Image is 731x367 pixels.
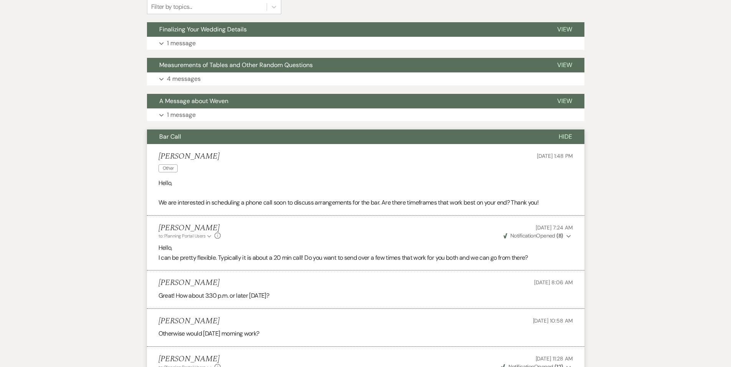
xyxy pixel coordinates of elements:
[556,232,563,239] strong: ( 8 )
[536,355,573,362] span: [DATE] 11:28 AM
[158,354,221,364] h5: [PERSON_NAME]
[158,152,219,161] h5: [PERSON_NAME]
[147,72,584,85] button: 4 messages
[158,278,219,288] h5: [PERSON_NAME]
[158,164,178,172] span: Other
[536,224,573,231] span: [DATE] 7:24 AM
[147,37,584,50] button: 1 message
[545,94,584,108] button: View
[147,58,545,72] button: Measurements of Tables and Other Random Questions
[545,22,584,37] button: View
[147,108,584,121] button: 1 message
[537,152,573,159] span: [DATE] 1:48 PM
[158,243,573,253] p: Hello,
[158,198,573,208] p: We are interested in scheduling a phone call soon to discuss arrangements for the bar. Are there ...
[159,25,247,33] span: Finalizing Your Wedding Details
[503,232,563,239] span: Opened
[147,22,545,37] button: Finalizing Your Wedding Details
[159,61,313,69] span: Measurements of Tables and Other Random Questions
[167,38,196,48] p: 1 message
[557,97,572,105] span: View
[158,233,213,239] button: to: Planning Portal Users
[559,133,572,141] span: Hide
[158,233,206,239] span: to: Planning Portal Users
[545,58,584,72] button: View
[510,232,536,239] span: Notification
[158,291,573,301] p: Great! How about 3:30 p.m. or later [DATE]?
[151,2,192,11] div: Filter by topics...
[158,253,573,263] p: I can be pretty flexible. Typically it is about a 20 min call! Do you want to send over a few tim...
[533,317,573,324] span: [DATE] 10:58 AM
[158,223,221,233] h5: [PERSON_NAME]
[502,232,573,240] button: NotificationOpened (8)
[159,133,181,141] span: Bar Call
[147,129,546,144] button: Bar Call
[147,94,545,108] button: A Message about Weven
[159,97,228,105] span: A Message about Weven
[167,110,196,120] p: 1 message
[557,25,572,33] span: View
[534,279,573,286] span: [DATE] 8:06 AM
[158,329,573,339] p: Otherwise would [DATE] morning work?
[557,61,572,69] span: View
[158,178,573,188] p: Hello,
[158,316,219,326] h5: [PERSON_NAME]
[167,74,201,84] p: 4 messages
[546,129,584,144] button: Hide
